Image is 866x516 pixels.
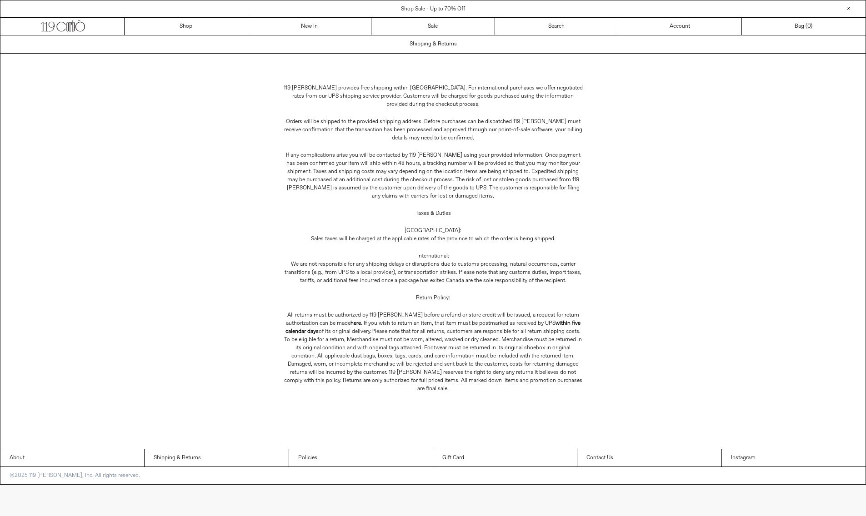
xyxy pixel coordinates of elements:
span: [GEOGRAPHIC_DATA]: [405,227,461,234]
a: here [350,320,361,327]
p: All returns must be authorized by 119 [PERSON_NAME] before a refund or store credit will be issue... [283,307,584,397]
p: If any complications arise you will be contacted by 119 [PERSON_NAME] using your provided informa... [283,147,584,205]
p: ©2025 119 [PERSON_NAME], Inc. All rights reserved. [0,467,149,484]
a: Sale [371,18,495,35]
a: Contact Us [577,449,721,466]
a: Shop [125,18,248,35]
a: Shop Sale - Up to 70% Off [401,5,465,13]
p: Taxes & Duties [283,205,584,222]
a: New In [248,18,372,35]
span: ) [807,22,812,30]
span: Sales taxes will be charged at the applicable rates of the province to which the order is being s... [311,235,556,243]
a: Policies [289,449,433,466]
h1: Shipping & Returns [410,36,457,52]
a: Instagram [722,449,866,466]
a: Search [495,18,619,35]
p: Orders will be shipped to the provided shipping address. Before purchases can be dispatched 119 [... [283,113,584,147]
p: We are not responsible for any shipping delays or disruptions due to customs processing, natural ... [283,248,584,289]
span: 0 [807,23,811,30]
a: Bag () [742,18,866,35]
a: Shipping & Returns [145,449,288,466]
p: Return Policy: [283,289,584,307]
a: Account [618,18,742,35]
span: International: [417,253,449,260]
a: About [0,449,144,466]
p: 119 [PERSON_NAME] provides free shipping within [GEOGRAPHIC_DATA]. For international purchases we... [283,79,584,113]
strong: within five calendar days [285,320,581,335]
a: Gift Card [433,449,577,466]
